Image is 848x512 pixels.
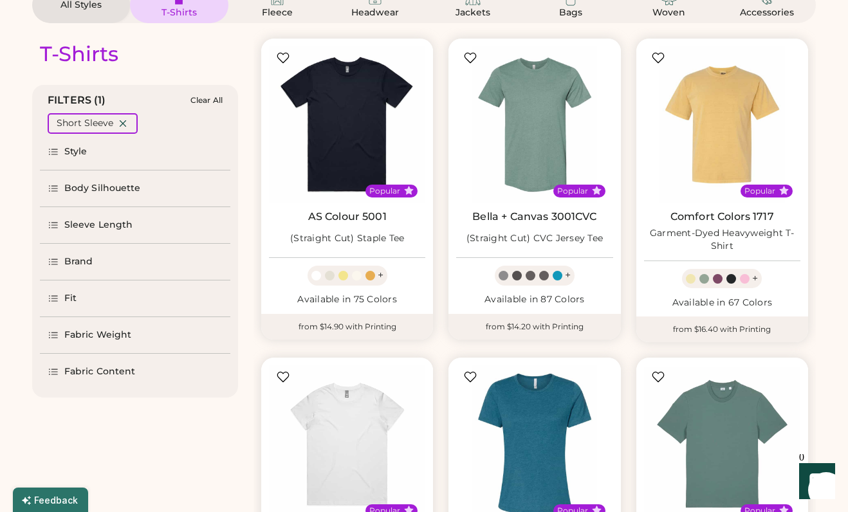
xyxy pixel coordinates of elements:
div: Fit [64,292,77,305]
div: (Straight Cut) CVC Jersey Tee [466,232,603,245]
div: Fleece [248,6,306,19]
div: Garment-Dyed Heavyweight T-Shirt [644,227,800,253]
div: Brand [64,255,93,268]
div: Available in 87 Colors [456,293,613,306]
div: T-Shirts [40,41,118,67]
div: Fabric Weight [64,329,131,342]
img: Comfort Colors 1717 Garment-Dyed Heavyweight T-Shirt [644,46,800,203]
button: Popular Style [779,186,789,196]
div: Style [64,145,88,158]
a: Bella + Canvas 3001CVC [472,210,596,223]
div: Available in 67 Colors [644,297,800,309]
div: T-Shirts [150,6,208,19]
div: + [378,268,383,282]
div: Popular [369,186,400,196]
div: Popular [557,186,588,196]
div: (Straight Cut) Staple Tee [290,232,404,245]
button: Popular Style [592,186,602,196]
div: Woven [640,6,698,19]
div: Accessories [738,6,796,19]
iframe: Front Chat [787,454,842,509]
div: Clear All [190,96,223,105]
div: from $14.90 with Printing [261,314,433,340]
div: from $14.20 with Printing [448,314,620,340]
div: Sleeve Length [64,219,133,232]
div: Jackets [444,6,502,19]
button: Popular Style [404,186,414,196]
div: Headwear [346,6,404,19]
div: from $16.40 with Printing [636,316,808,342]
div: Available in 75 Colors [269,293,425,306]
a: Comfort Colors 1717 [670,210,774,223]
div: Short Sleeve [57,117,113,130]
img: BELLA + CANVAS 3001CVC (Straight Cut) CVC Jersey Tee [456,46,613,203]
div: FILTERS (1) [48,93,106,108]
div: Bags [542,6,600,19]
div: Fabric Content [64,365,135,378]
div: + [752,271,758,286]
a: AS Colour 5001 [308,210,387,223]
div: + [565,268,571,282]
div: Popular [744,186,775,196]
img: AS Colour 5001 (Straight Cut) Staple Tee [269,46,425,203]
div: Body Silhouette [64,182,141,195]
